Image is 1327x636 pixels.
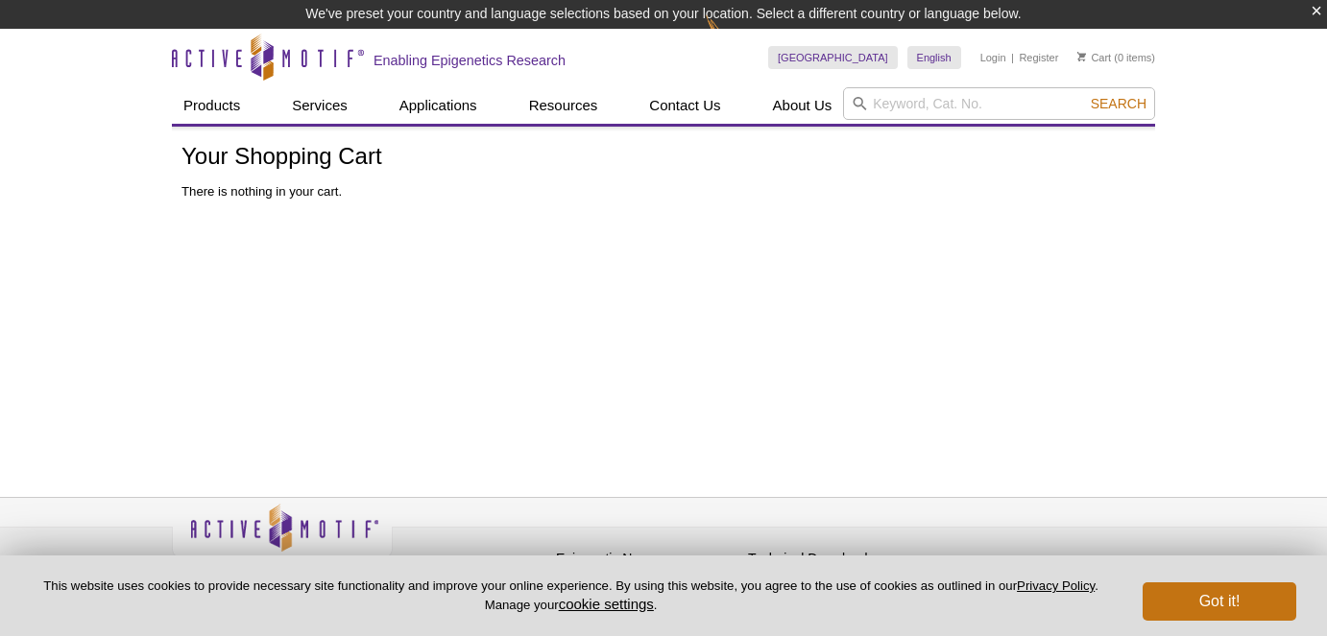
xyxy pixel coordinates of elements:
p: There is nothing in your cart. [181,183,1146,200]
a: Resources [518,87,610,124]
a: English [907,46,961,69]
h4: Technical Downloads [748,551,930,567]
p: This website uses cookies to provide necessary site functionality and improve your online experie... [31,577,1111,614]
button: cookie settings [559,596,654,612]
h2: Enabling Epigenetics Research [374,52,566,69]
button: Search [1085,95,1152,112]
h1: Your Shopping Cart [181,144,1146,172]
a: Register [1019,51,1058,64]
a: Login [980,51,1006,64]
img: Your Cart [1077,52,1086,61]
a: Applications [388,87,489,124]
a: Privacy Policy [402,548,477,577]
table: Click to Verify - This site chose Symantec SSL for secure e-commerce and confidential communicati... [940,531,1084,574]
a: Cart [1077,51,1111,64]
a: Privacy Policy [1017,578,1095,593]
h4: Epigenetic News [556,551,738,567]
button: Got it! [1143,582,1296,621]
span: Search [1091,96,1146,111]
img: Change Here [706,14,757,59]
a: Contact Us [638,87,732,124]
a: Services [280,87,359,124]
img: Active Motif, [172,498,393,576]
li: (0 items) [1077,46,1155,69]
a: Products [172,87,252,124]
li: | [1011,46,1014,69]
a: [GEOGRAPHIC_DATA] [768,46,898,69]
input: Keyword, Cat. No. [843,87,1155,120]
a: About Us [761,87,844,124]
